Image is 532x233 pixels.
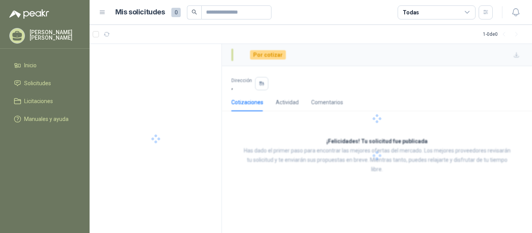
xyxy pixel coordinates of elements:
h1: Mis solicitudes [115,7,165,18]
span: Inicio [24,61,37,70]
span: Licitaciones [24,97,53,105]
a: Manuales y ayuda [9,112,80,126]
span: Manuales y ayuda [24,115,69,123]
span: 0 [171,8,181,17]
span: Solicitudes [24,79,51,88]
div: Todas [403,8,419,17]
img: Logo peakr [9,9,49,19]
a: Licitaciones [9,94,80,109]
a: Solicitudes [9,76,80,91]
span: search [192,9,197,15]
a: Inicio [9,58,80,73]
p: [PERSON_NAME] [PERSON_NAME] [30,30,80,40]
div: 1 - 0 de 0 [483,28,523,40]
